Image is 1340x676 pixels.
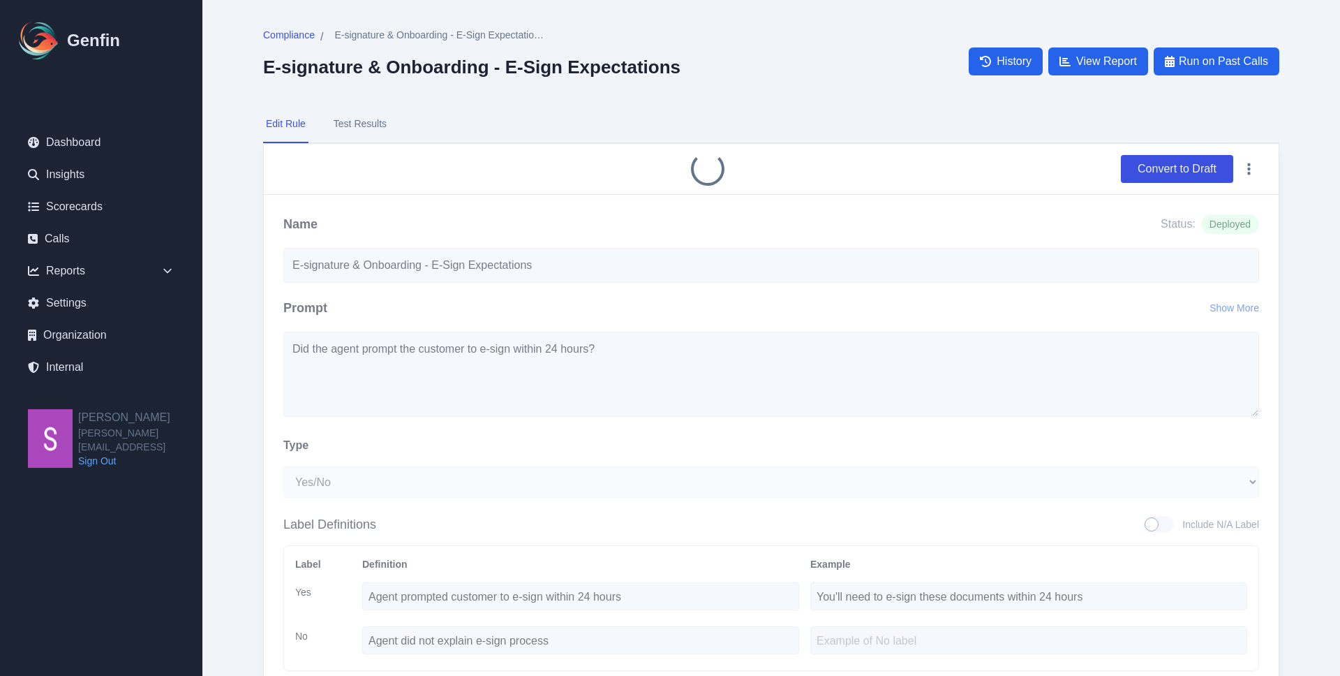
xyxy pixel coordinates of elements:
button: Show More [1209,301,1259,315]
div: Definition [362,557,799,571]
textarea: Agent did not explain e-sign process [362,626,799,654]
a: History [969,47,1043,75]
label: Type [283,437,308,454]
span: / [320,29,323,45]
textarea: You'll need to e-sign these documents within 24 hours [810,582,1247,610]
h2: Prompt [283,298,327,318]
span: E-signature & Onboarding - E-Sign Expectations [334,28,544,42]
div: Yes [295,582,351,615]
h2: [PERSON_NAME] [78,409,202,426]
a: Internal [17,353,186,381]
h2: Name [283,214,318,234]
button: Test Results [331,105,389,143]
a: Scorecards [17,193,186,221]
h2: E-signature & Onboarding - E-Sign Expectations [263,57,680,78]
span: Status: [1161,216,1196,233]
button: Convert to Draft [1121,155,1233,183]
button: Run on Past Calls [1154,47,1279,75]
span: Compliance [263,28,315,42]
textarea: Agent prompted customer to e-sign within 24 hours [362,582,799,610]
button: Edit Rule [263,105,308,143]
span: Run on Past Calls [1179,53,1268,70]
a: Organization [17,321,186,349]
h1: Genfin [67,29,120,52]
a: Sign Out [78,454,202,468]
a: Compliance [263,28,315,45]
a: Settings [17,289,186,317]
span: Include N/A Label [1182,517,1259,531]
div: Reports [17,257,186,285]
img: Logo [17,18,61,63]
div: No [295,626,351,659]
span: Deployed [1201,214,1259,234]
img: Shane Wey [28,409,73,468]
span: [PERSON_NAME][EMAIL_ADDRESS] [78,426,202,454]
a: Insights [17,161,186,189]
span: History [997,53,1032,70]
h3: Label Definitions [283,515,376,534]
a: Calls [17,225,186,253]
div: Label [295,557,351,571]
span: View Report [1076,53,1137,70]
a: View Report [1048,47,1148,75]
div: Example [810,557,1247,571]
a: Dashboard [17,128,186,156]
input: Write your rule name here [283,248,1259,283]
textarea: Did the agent prompt the customer to e-sign within 24 hours? [283,332,1259,417]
